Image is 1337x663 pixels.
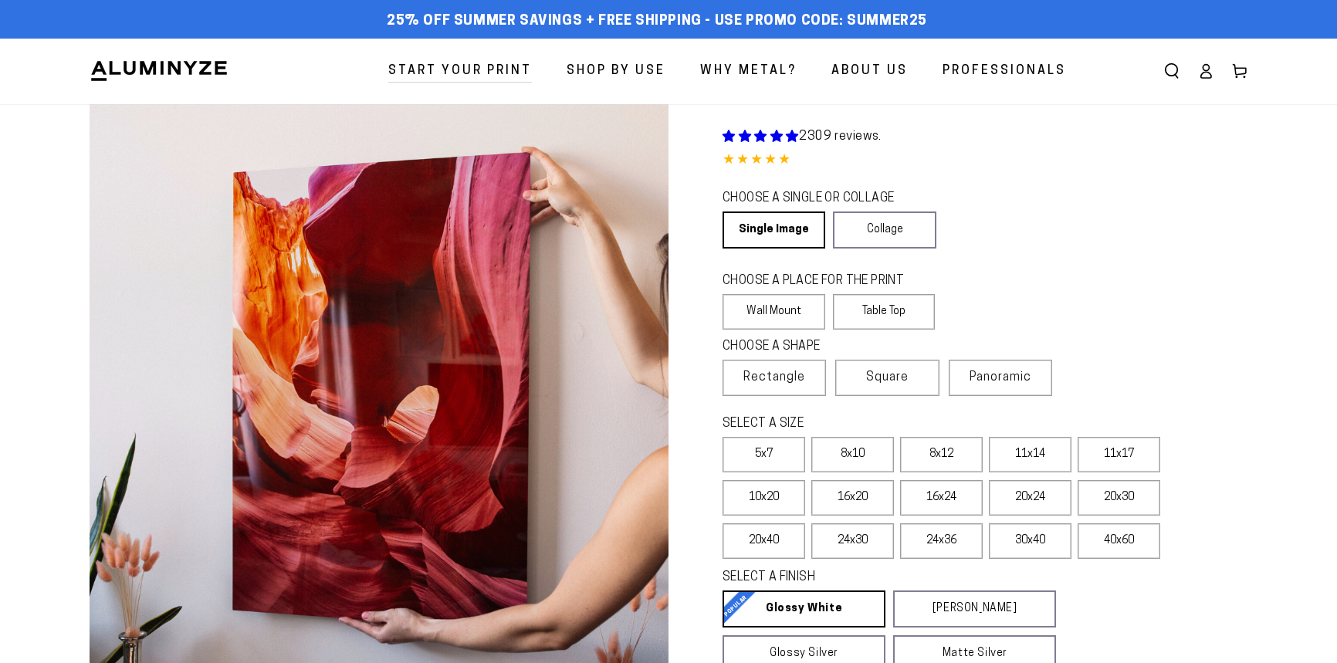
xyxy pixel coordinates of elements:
[931,51,1078,92] a: Professionals
[555,51,677,92] a: Shop By Use
[377,51,543,92] a: Start Your Print
[723,569,1019,587] legend: SELECT A FINISH
[833,294,936,330] label: Table Top
[833,211,936,249] a: Collage
[723,415,1031,433] legend: SELECT A SIZE
[723,150,1247,172] div: 4.85 out of 5.0 stars
[989,480,1071,516] label: 20x24
[388,60,532,83] span: Start Your Print
[866,368,909,387] span: Square
[723,294,825,330] label: Wall Mount
[567,60,665,83] span: Shop By Use
[1155,54,1189,88] summary: Search our site
[943,60,1066,83] span: Professionals
[723,523,805,559] label: 20x40
[900,480,983,516] label: 16x24
[820,51,919,92] a: About Us
[970,371,1031,384] span: Panoramic
[723,437,805,472] label: 5x7
[743,368,805,387] span: Rectangle
[831,60,908,83] span: About Us
[90,59,228,83] img: Aluminyze
[723,590,885,627] a: Glossy White
[723,338,923,356] legend: CHOOSE A SHAPE
[387,13,927,30] span: 25% off Summer Savings + Free Shipping - Use Promo Code: SUMMER25
[900,437,983,472] label: 8x12
[811,437,894,472] label: 8x10
[1078,437,1160,472] label: 11x17
[900,523,983,559] label: 24x36
[989,437,1071,472] label: 11x14
[723,272,921,290] legend: CHOOSE A PLACE FOR THE PRINT
[1078,523,1160,559] label: 40x60
[723,480,805,516] label: 10x20
[700,60,797,83] span: Why Metal?
[723,190,922,208] legend: CHOOSE A SINGLE OR COLLAGE
[811,480,894,516] label: 16x20
[689,51,808,92] a: Why Metal?
[989,523,1071,559] label: 30x40
[723,211,825,249] a: Single Image
[1078,480,1160,516] label: 20x30
[811,523,894,559] label: 24x30
[893,590,1056,627] a: [PERSON_NAME]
